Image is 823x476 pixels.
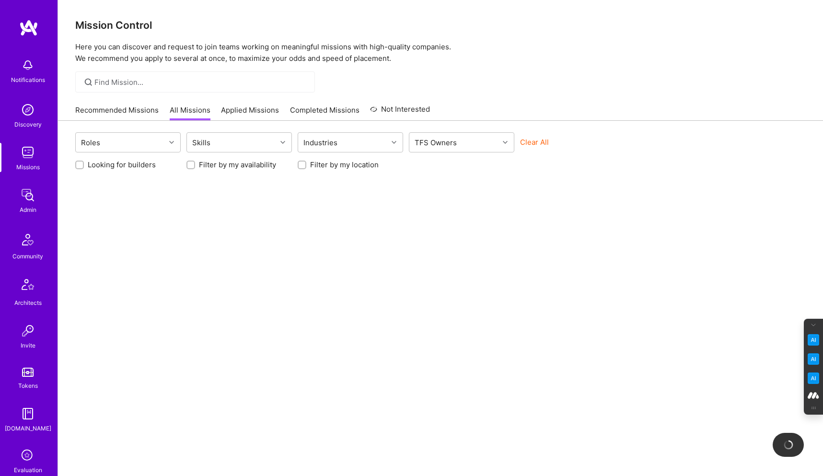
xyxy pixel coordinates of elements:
img: guide book [18,404,37,423]
button: Clear All [520,137,549,147]
i: icon SelectionTeam [19,447,37,465]
img: Architects [16,275,39,298]
div: Invite [21,340,35,350]
div: TFS Owners [412,136,459,150]
img: teamwork [18,143,37,162]
a: All Missions [170,105,210,121]
div: [DOMAIN_NAME] [5,423,51,433]
a: Not Interested [370,104,430,121]
label: Filter by my location [310,160,379,170]
div: Roles [79,136,103,150]
i: icon SearchGrey [83,77,94,88]
h3: Mission Control [75,19,806,31]
i: icon Chevron [169,140,174,145]
img: admin teamwork [18,186,37,205]
div: Architects [14,298,42,308]
div: Industries [301,136,340,150]
div: Community [12,251,43,261]
p: Here you can discover and request to join teams working on meaningful missions with high-quality ... [75,41,806,64]
label: Filter by my availability [199,160,276,170]
img: logo [19,19,38,36]
i: icon Chevron [503,140,508,145]
img: Invite [18,321,37,340]
img: loading [783,440,794,450]
div: Evaluation [14,465,42,475]
div: Discovery [14,119,42,129]
div: Missions [16,162,40,172]
input: Find Mission... [94,77,308,87]
img: discovery [18,100,37,119]
img: bell [18,56,37,75]
div: Tokens [18,381,38,391]
div: Skills [190,136,213,150]
a: Completed Missions [290,105,359,121]
i: icon Chevron [280,140,285,145]
a: Recommended Missions [75,105,159,121]
div: Notifications [11,75,45,85]
img: tokens [22,368,34,377]
label: Looking for builders [88,160,156,170]
a: Applied Missions [221,105,279,121]
img: Key Point Extractor icon [808,334,819,346]
img: Jargon Buster icon [808,372,819,384]
div: Admin [20,205,36,215]
i: icon Chevron [392,140,396,145]
img: Email Tone Analyzer icon [808,353,819,365]
img: Community [16,228,39,251]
